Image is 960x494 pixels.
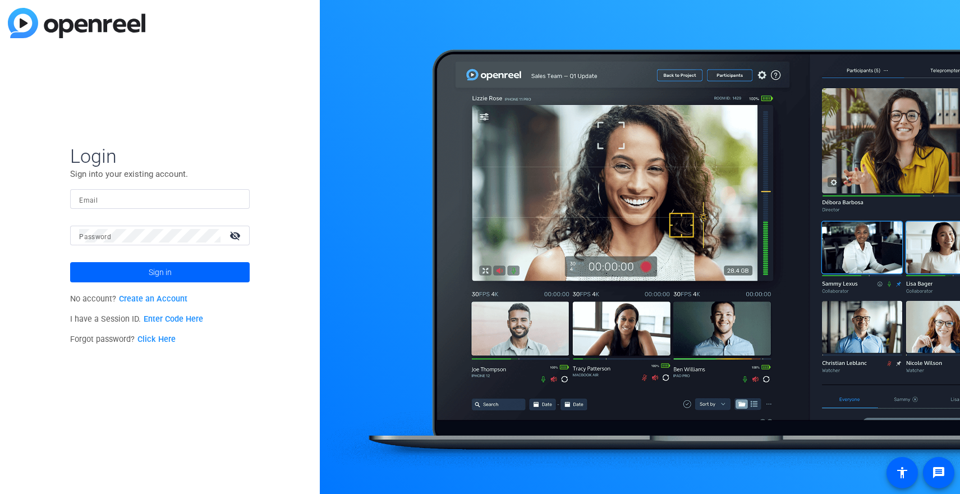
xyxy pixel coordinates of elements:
[144,314,203,324] a: Enter Code Here
[79,196,98,204] mat-label: Email
[70,144,250,168] span: Login
[137,335,176,344] a: Click Here
[79,233,111,241] mat-label: Password
[79,193,241,206] input: Enter Email Address
[70,168,250,180] p: Sign into your existing account.
[70,262,250,282] button: Sign in
[70,335,176,344] span: Forgot password?
[70,294,187,304] span: No account?
[932,466,945,479] mat-icon: message
[149,258,172,286] span: Sign in
[70,314,203,324] span: I have a Session ID.
[119,294,187,304] a: Create an Account
[895,466,909,479] mat-icon: accessibility
[8,8,145,38] img: blue-gradient.svg
[223,227,250,244] mat-icon: visibility_off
